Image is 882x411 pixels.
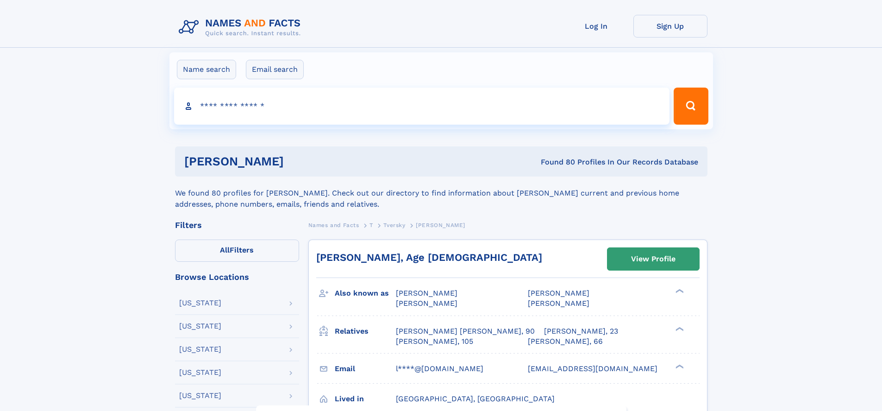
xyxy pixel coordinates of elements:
div: [US_STATE] [179,322,221,330]
label: Email search [246,60,304,79]
a: Log In [559,15,633,38]
span: [PERSON_NAME] [396,299,457,308]
div: ❯ [673,326,684,332]
a: View Profile [607,248,699,270]
h3: Relatives [335,323,396,339]
input: search input [174,88,670,125]
h1: [PERSON_NAME] [184,156,413,167]
h3: Lived in [335,391,396,407]
div: Found 80 Profiles In Our Records Database [412,157,698,167]
span: [PERSON_NAME] [416,222,465,228]
a: [PERSON_NAME], 66 [528,336,603,347]
div: ❯ [673,288,684,294]
h3: Email [335,361,396,377]
div: [US_STATE] [179,392,221,399]
div: We found 80 profiles for [PERSON_NAME]. Check out our directory to find information about [PERSON... [175,177,707,210]
div: Filters [175,221,299,229]
a: [PERSON_NAME], Age [DEMOGRAPHIC_DATA] [316,252,542,263]
button: Search Button [674,88,708,125]
span: Tversky [383,222,405,228]
div: Browse Locations [175,273,299,281]
h3: Also known as [335,285,396,301]
img: Logo Names and Facts [175,15,308,40]
div: [US_STATE] [179,299,221,307]
span: [PERSON_NAME] [528,299,589,308]
a: [PERSON_NAME], 23 [544,326,618,336]
div: [US_STATE] [179,346,221,353]
a: T [369,219,373,231]
span: [EMAIL_ADDRESS][DOMAIN_NAME] [528,364,657,373]
div: [US_STATE] [179,369,221,376]
span: [PERSON_NAME] [528,289,589,297]
a: Names and Facts [308,219,359,231]
a: Sign Up [633,15,707,38]
span: [GEOGRAPHIC_DATA], [GEOGRAPHIC_DATA] [396,394,555,403]
span: T [369,222,373,228]
div: View Profile [631,248,676,270]
a: [PERSON_NAME], 105 [396,336,473,347]
div: ❯ [673,363,684,369]
a: Tversky [383,219,405,231]
label: Name search [177,60,236,79]
label: Filters [175,240,299,262]
a: [PERSON_NAME] [PERSON_NAME], 90 [396,326,535,336]
span: [PERSON_NAME] [396,289,457,297]
span: All [220,246,230,254]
